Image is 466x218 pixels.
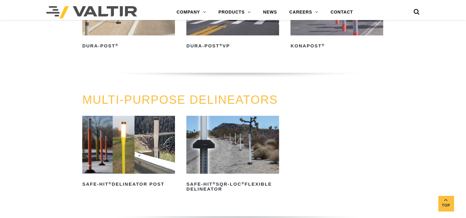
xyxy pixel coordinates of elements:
sup: ® [219,43,222,47]
sup: ® [115,43,118,47]
a: MULTI-PURPOSE DELINEATORS [82,93,278,106]
sup: ® [322,43,325,47]
h2: Safe-Hit SQR-LOC Flexible Delineator [186,179,279,194]
a: CONTACT [324,6,359,18]
sup: ® [213,181,216,185]
a: PRODUCTS [212,6,257,18]
h2: Dura-Post [82,41,175,51]
h2: KonaPost [290,41,383,51]
img: Valtir [46,6,137,18]
a: COMPANY [170,6,212,18]
a: Top [438,196,454,211]
sup: ® [241,181,245,185]
a: Safe-Hit®Delineator Post [82,116,175,189]
sup: ® [108,181,111,185]
h2: Dura-Post VP [186,41,279,51]
a: Safe-Hit®SQR-LOC®Flexible Delineator [186,116,279,194]
span: Top [438,202,454,209]
a: NEWS [257,6,283,18]
a: CAREERS [283,6,324,18]
h2: Safe-Hit Delineator Post [82,179,175,189]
